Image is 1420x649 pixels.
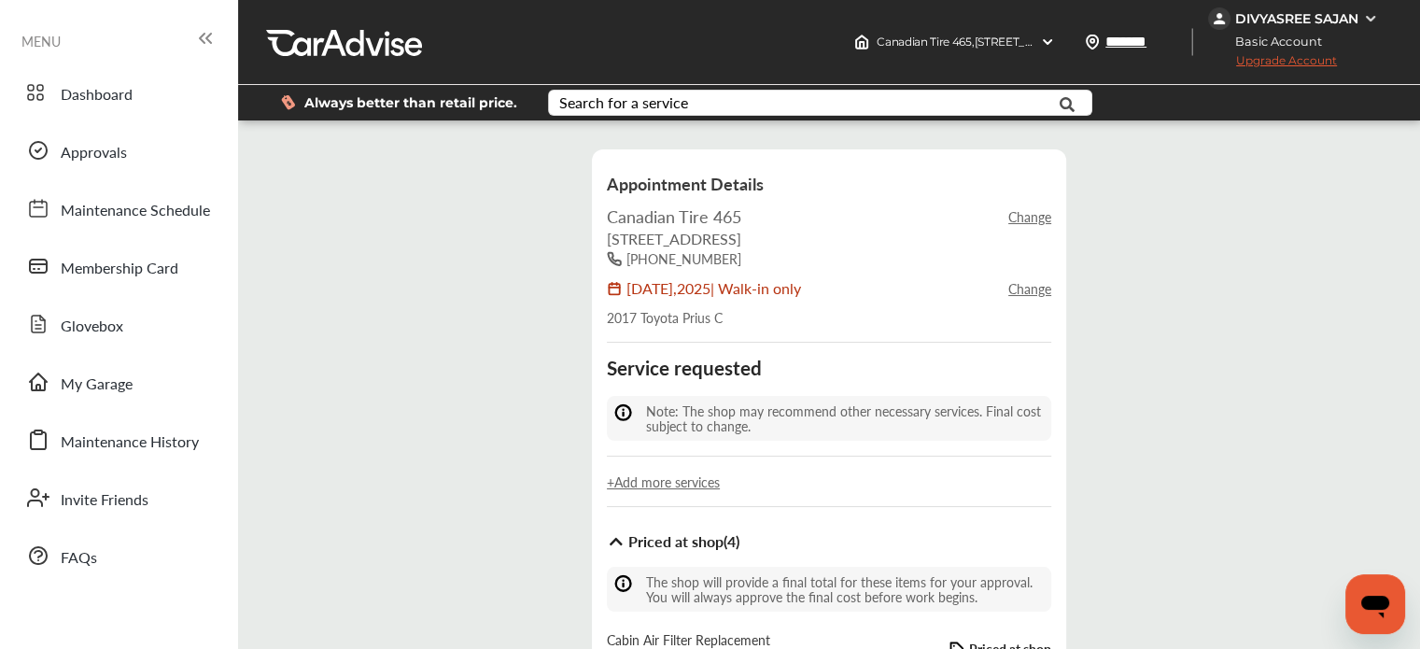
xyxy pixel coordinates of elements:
[61,141,127,165] span: Approvals
[646,572,1033,606] span: The shop will provide a final total for these items for your approval. You will always approve th...
[17,358,219,406] a: My Garage
[17,416,219,464] a: Maintenance History
[281,94,295,110] img: dollor_label_vector.a70140d1.svg
[607,205,741,228] div: Canadian Tire 465
[607,228,1051,249] div: [STREET_ADDRESS]
[61,257,178,281] span: Membership Card
[614,574,641,593] img: info-Icon.6181e609.svg
[1208,53,1337,77] span: Upgrade Account
[61,373,133,397] span: My Garage
[17,242,219,290] a: Membership Card
[607,630,770,649] div: Cabin Air Filter Replacement
[17,68,219,117] a: Dashboard
[1008,207,1051,226] a: Change
[646,402,1041,435] span: Note: The shop may recommend other necessary services. Final cost subject to change.
[1363,11,1378,26] img: WGsFRI8htEPBVLJbROoPRyZpYNWhNONpIPPETTm6eUC0GeLEiAAAAAElFTkSuQmCC
[607,281,626,296] img: calendar-icon.4bc18463.svg
[1191,28,1193,56] img: header-divider.bc55588e.svg
[607,251,626,266] img: phone-icon.7594c317.svg
[607,172,1051,195] div: Appointment Details
[61,546,97,571] span: FAQs
[877,35,1268,49] span: Canadian Tire 465 , [STREET_ADDRESS] [GEOGRAPHIC_DATA] , NS B3S 1C5
[1208,7,1230,30] img: jVpblrzwTbfkPYzPPzSLxeg0AAAAASUVORK5CYII=
[1235,10,1358,27] div: DIVYASREE SAJAN
[17,184,219,233] a: Maintenance Schedule
[607,308,1051,327] div: 2017 Toyota Prius C
[626,249,741,268] div: [PHONE_NUMBER]
[559,95,688,110] div: Search for a service
[21,34,61,49] span: MENU
[628,530,739,552] b: Priced at shop ( 4 )
[607,473,1051,491] p: +Add more services
[17,473,219,522] a: Invite Friends
[1040,35,1055,49] img: header-down-arrow.9dd2ce7d.svg
[61,430,199,455] span: Maintenance History
[1008,279,1051,298] a: Change
[304,96,517,109] span: Always better than retail price.
[17,531,219,580] a: FAQs
[61,83,133,107] span: Dashboard
[1345,574,1405,634] iframe: Button to launch messaging window
[607,356,762,380] h3: Service requested
[626,277,801,299] div: [DATE] , 2025 | Walk-in only
[61,199,210,223] span: Maintenance Schedule
[854,35,869,49] img: header-home-logo.8d720a4f.svg
[1085,35,1100,49] img: location_vector.a44bc228.svg
[1210,32,1336,51] span: Basic Account
[614,403,641,422] img: info-Icon.6181e609.svg
[61,315,123,339] span: Glovebox
[61,488,148,513] span: Invite Friends
[17,126,219,175] a: Approvals
[17,300,219,348] a: Glovebox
